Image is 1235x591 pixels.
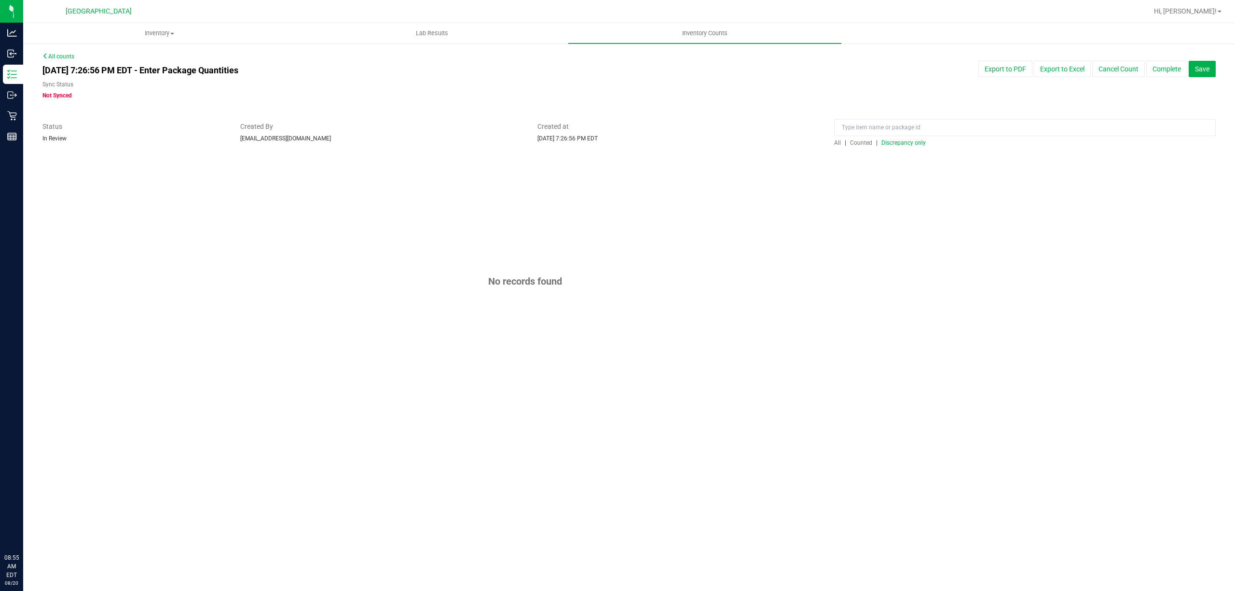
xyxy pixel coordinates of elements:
[537,122,820,132] span: Created at
[66,7,132,15] span: [GEOGRAPHIC_DATA]
[240,122,523,132] span: Created By
[834,139,841,146] span: All
[42,66,721,75] h4: [DATE] 7:26:56 PM EDT - Enter Package Quantities
[4,579,19,587] p: 08/20
[1195,65,1209,73] span: Save
[848,139,876,146] a: Counted
[7,49,17,58] inline-svg: Inbound
[1146,61,1187,77] button: Complete
[834,139,845,146] a: All
[7,111,17,121] inline-svg: Retail
[4,553,19,579] p: 08:55 AM EDT
[42,53,74,60] a: All counts
[24,29,295,38] span: Inventory
[42,80,73,89] label: Sync Status
[834,119,1216,136] input: Type item name or package id
[23,23,296,43] a: Inventory
[7,69,17,79] inline-svg: Inventory
[1092,61,1145,77] button: Cancel Count
[978,61,1032,77] button: Export to PDF
[1154,7,1217,15] span: Hi, [PERSON_NAME]!
[850,139,872,146] span: Counted
[42,92,72,99] span: Not Synced
[240,135,331,142] span: [EMAIL_ADDRESS][DOMAIN_NAME]
[28,512,40,524] iframe: Resource center unread badge
[879,139,926,146] a: Discrepancy only
[881,139,926,146] span: Discrepancy only
[7,90,17,100] inline-svg: Outbound
[669,29,741,38] span: Inventory Counts
[7,132,17,141] inline-svg: Reports
[537,135,598,142] span: [DATE] 7:26:56 PM EDT
[1034,61,1091,77] button: Export to Excel
[568,23,841,43] a: Inventory Counts
[403,29,461,38] span: Lab Results
[876,139,878,146] span: |
[488,275,562,287] span: No records found
[10,514,39,543] iframe: Resource center
[42,135,67,142] span: In Review
[296,23,568,43] a: Lab Results
[1189,61,1216,77] button: Save
[7,28,17,38] inline-svg: Analytics
[845,139,846,146] span: |
[42,122,226,132] span: Status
